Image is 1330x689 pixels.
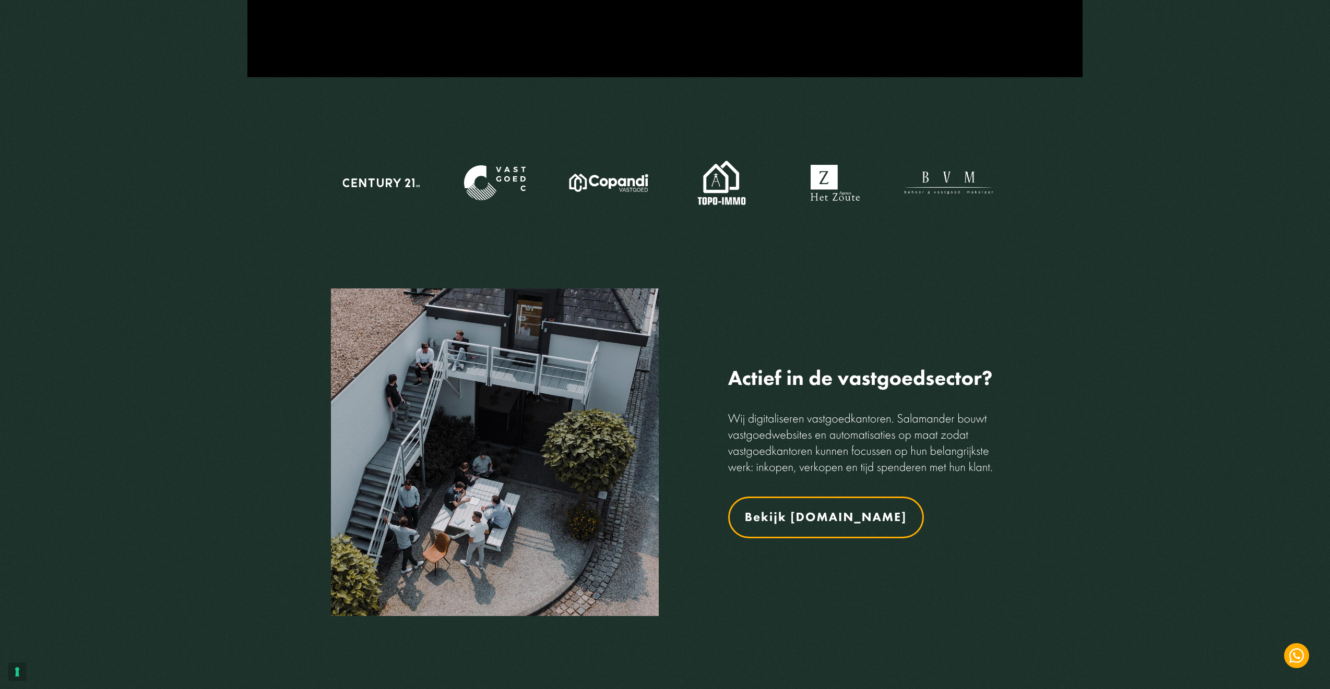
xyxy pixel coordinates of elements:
[728,497,924,538] a: Bekijk [DOMAIN_NAME]
[8,663,26,681] button: Uw voorkeuren voor toestemming voor trackingtechnologieën
[728,410,999,476] p: Wij digitaliseren vastgoedkantoren. Salamander bouwt vastgoedwebsites en automatisaties op maat z...
[728,366,999,390] h2: Actief in de vastgoedsector?
[1289,648,1304,663] img: WhatsApp
[331,288,659,616] img: Actief in de vastgoedsector?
